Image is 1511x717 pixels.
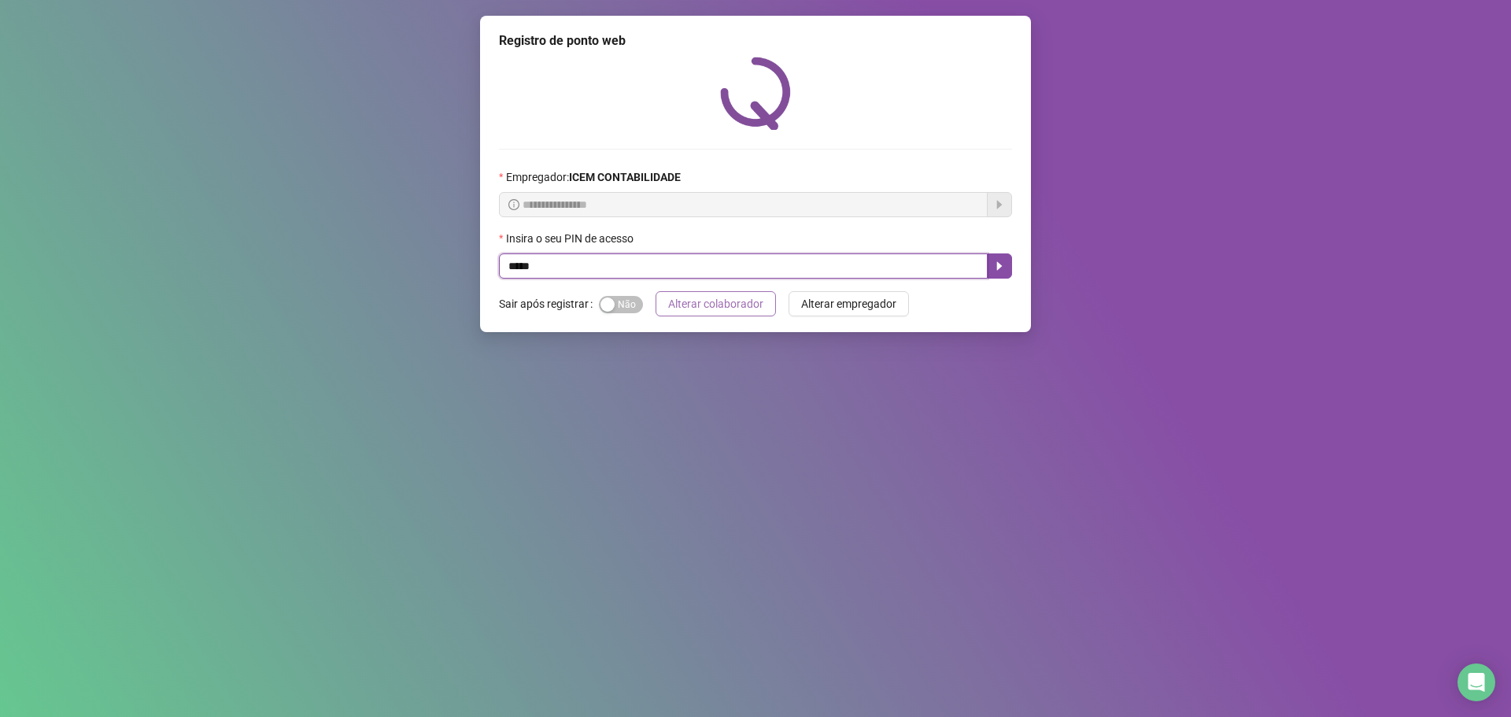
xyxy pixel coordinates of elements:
[506,168,681,186] span: Empregador :
[720,57,791,130] img: QRPoint
[993,260,1006,272] span: caret-right
[789,291,909,316] button: Alterar empregador
[508,199,519,210] span: info-circle
[656,291,776,316] button: Alterar colaborador
[1457,663,1495,701] div: Open Intercom Messenger
[499,230,644,247] label: Insira o seu PIN de acesso
[499,291,599,316] label: Sair após registrar
[668,295,763,312] span: Alterar colaborador
[801,295,896,312] span: Alterar empregador
[569,171,681,183] strong: ICEM CONTABILIDADE
[499,31,1012,50] div: Registro de ponto web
